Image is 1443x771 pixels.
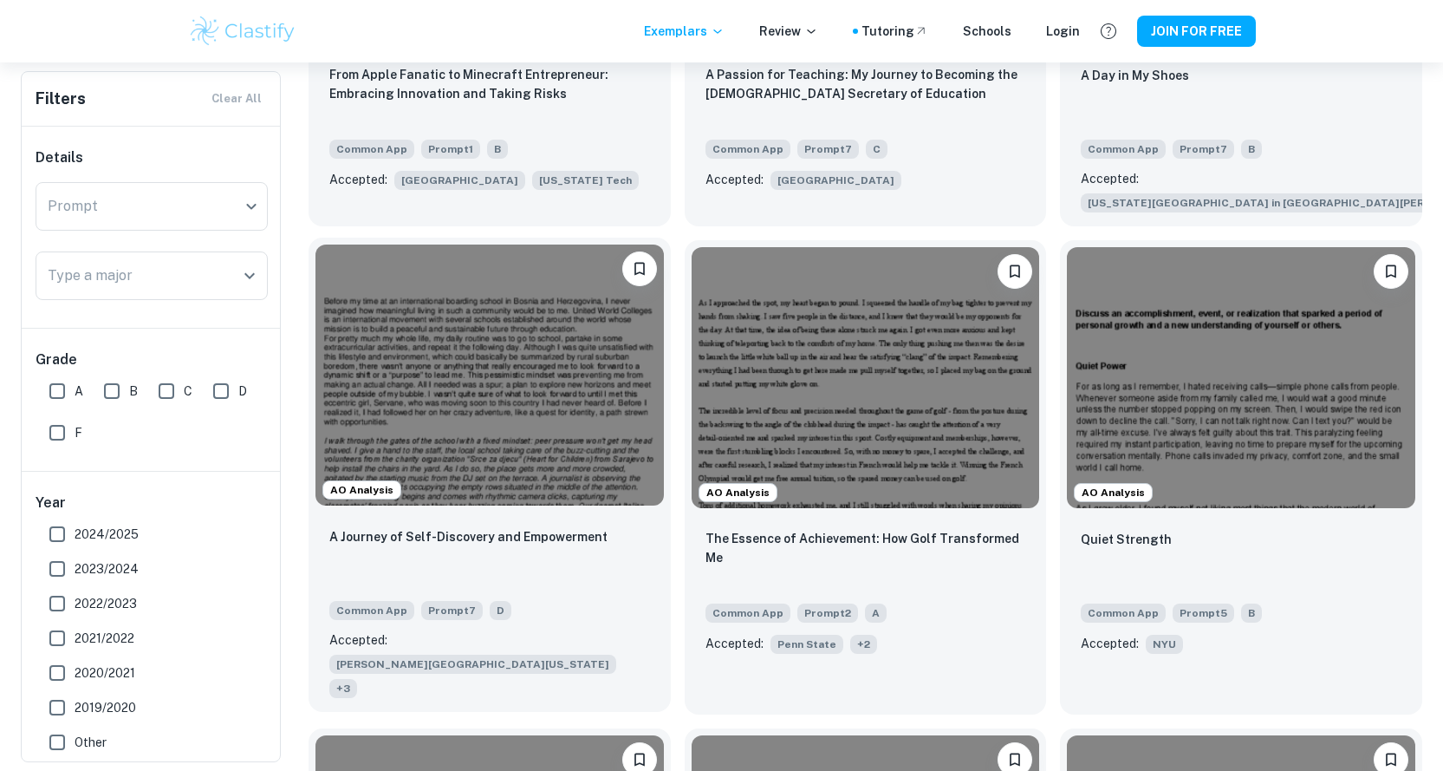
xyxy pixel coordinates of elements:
[329,170,387,189] p: Accepted:
[1081,169,1139,188] p: Accepted:
[36,147,268,168] h6: Details
[685,240,1047,715] a: AO AnalysisPlease log in to bookmark exemplarsThe Essence of Achievement: How Golf Transformed Me...
[329,679,357,698] span: + 3
[705,529,1026,567] p: The Essence of Achievement: How Golf Transformed Me
[36,493,268,513] h6: Year
[36,87,86,111] h6: Filters
[421,601,483,620] span: Prompt 7
[861,22,928,41] a: Tutoring
[329,140,414,159] span: Common App
[238,382,247,401] span: D
[75,733,107,752] span: Other
[1094,16,1123,46] button: Help and Feedback
[237,264,262,288] button: Open
[75,525,139,544] span: 2024/2025
[705,604,790,623] span: Common App
[329,631,387,650] p: Accepted:
[705,140,790,159] span: Common App
[315,245,664,506] img: undefined Common App example thumbnail: A Journey of Self-Discovery and Empowerm
[329,655,616,674] span: [PERSON_NAME][GEOGRAPHIC_DATA][US_STATE]
[532,171,639,190] span: [US_STATE] Tech
[323,482,400,498] span: AO Analysis
[1060,240,1422,715] a: AO AnalysisPlease log in to bookmark exemplarsQuiet StrengthCommon AppPrompt5BAccepted:NYU
[705,170,764,189] p: Accepted:
[797,140,859,159] span: Prompt 7
[1075,485,1152,500] span: AO Analysis
[75,423,82,442] span: F
[75,382,83,401] span: A
[850,635,877,654] span: + 2
[1081,530,1172,549] p: Quiet Strength
[998,254,1032,289] button: Please log in to bookmark exemplars
[75,629,134,648] span: 2021/2022
[705,65,1026,103] p: A Passion for Teaching: My Journey to Becoming the U.S. Secretary of Education
[1241,604,1262,623] span: B
[1081,66,1189,85] p: A Day in My Shoes
[329,65,650,103] p: From Apple Fanatic to Minecraft Entrepreneur: Embracing Innovation and Taking Risks
[75,559,139,578] span: 2023/2024
[75,594,137,613] span: 2022/2023
[1146,635,1183,654] span: NYU
[699,485,777,500] span: AO Analysis
[129,382,138,401] span: B
[309,240,671,715] a: AO AnalysisPlease log in to bookmark exemplarsA Journey of Self-Discovery and EmpowermentCommon A...
[963,22,1011,41] a: Schools
[797,604,858,623] span: Prompt 2
[75,698,136,717] span: 2019/2020
[487,140,508,159] span: B
[622,252,657,286] button: Please log in to bookmark exemplars
[759,22,818,41] p: Review
[75,663,135,683] span: 2020/2021
[329,601,414,620] span: Common App
[1067,247,1415,508] img: undefined Common App example thumbnail: Quiet Strength
[1137,16,1256,47] button: JOIN FOR FREE
[394,171,525,190] span: [GEOGRAPHIC_DATA]
[188,14,298,49] img: Clastify logo
[1173,140,1234,159] span: Prompt 7
[866,140,887,159] span: C
[1374,254,1408,289] button: Please log in to bookmark exemplars
[490,601,511,620] span: D
[692,247,1040,508] img: undefined Common App example thumbnail: The Essence of Achievement: How Golf Tra
[329,527,608,546] p: A Journey of Self-Discovery and Empowerment
[36,350,268,370] h6: Grade
[1173,604,1234,623] span: Prompt 5
[184,382,192,401] span: C
[644,22,725,41] p: Exemplars
[1081,604,1166,623] span: Common App
[865,604,887,623] span: A
[1241,140,1262,159] span: B
[705,634,764,653] p: Accepted:
[770,635,843,654] span: Penn State
[770,171,901,190] span: [GEOGRAPHIC_DATA]
[421,140,480,159] span: Prompt 1
[1081,634,1139,653] p: Accepted:
[1046,22,1080,41] a: Login
[1081,140,1166,159] span: Common App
